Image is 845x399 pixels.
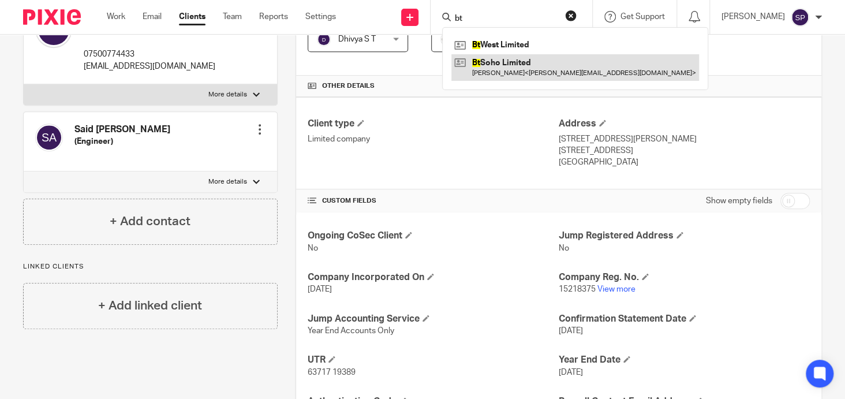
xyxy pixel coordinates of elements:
span: Get Support [620,13,665,21]
span: [DATE] [559,327,583,335]
h4: Year End Date [559,354,810,366]
p: [STREET_ADDRESS] [559,145,810,156]
p: More details [208,90,247,99]
img: svg%3E [791,8,809,27]
h5: (Engineer) [74,136,170,147]
h4: Jump Registered Address [559,230,810,242]
h4: + Add contact [110,212,190,230]
h4: UTR [308,354,559,366]
p: [EMAIL_ADDRESS][DOMAIN_NAME] [84,61,215,72]
span: No [308,244,318,252]
img: Matt%20Circle.png [440,32,454,46]
p: More details [208,177,247,187]
h4: Said [PERSON_NAME] [74,124,170,136]
h4: CUSTOM FIELDS [308,196,559,206]
a: Clients [179,11,205,23]
h4: Client type [308,118,559,130]
img: svg%3E [35,124,63,151]
span: 63717 19389 [308,368,356,376]
span: Other details [322,81,375,91]
p: [GEOGRAPHIC_DATA] [559,156,810,168]
p: Limited company [308,133,559,145]
span: 15218375 [559,285,596,293]
span: Dhivya S T [338,35,376,43]
a: Email [143,11,162,23]
p: Linked clients [23,262,278,271]
p: [PERSON_NAME] [721,11,785,23]
p: 07500774433 [84,49,215,60]
p: [STREET_ADDRESS][PERSON_NAME] [559,133,810,145]
span: No [559,244,569,252]
h4: Confirmation Statement Date [559,313,810,325]
img: svg%3E [317,32,331,46]
span: [DATE] [559,368,583,376]
span: [DATE] [308,285,332,293]
h4: Jump Accounting Service [308,313,559,325]
h4: Ongoing CoSec Client [308,230,559,242]
a: Reports [259,11,288,23]
h4: + Add linked client [98,297,202,315]
button: Clear [565,10,577,21]
a: View more [597,285,635,293]
input: Search [454,14,558,24]
img: Pixie [23,9,81,25]
label: Show empty fields [706,195,772,207]
a: Settings [305,11,336,23]
h4: Company Reg. No. [559,271,810,284]
span: Year End Accounts Only [308,327,394,335]
h4: Address [559,118,810,130]
a: Work [107,11,125,23]
a: Team [223,11,242,23]
h4: Company Incorporated On [308,271,559,284]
